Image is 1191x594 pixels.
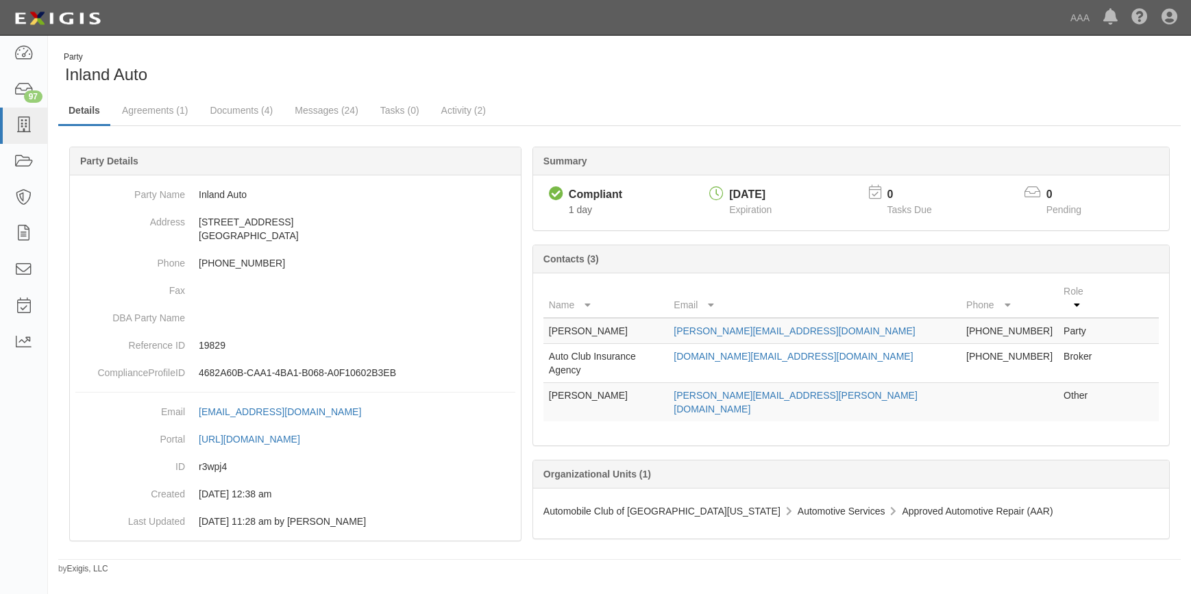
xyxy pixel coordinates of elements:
td: Party [1058,318,1104,344]
th: Role [1058,279,1104,318]
a: [PERSON_NAME][EMAIL_ADDRESS][PERSON_NAME][DOMAIN_NAME] [674,390,918,414]
span: Automobile Club of [GEOGRAPHIC_DATA][US_STATE] [543,506,781,517]
b: Organizational Units (1) [543,469,651,480]
td: [PERSON_NAME] [543,318,668,344]
small: by [58,563,108,575]
span: Automotive Services [798,506,885,517]
b: Summary [543,156,587,166]
dd: [PHONE_NUMBER] [75,249,515,277]
dd: Inland Auto [75,181,515,208]
span: Expiration [729,204,772,215]
a: Documents (4) [199,97,283,124]
dt: Phone [75,249,185,270]
b: Party Details [80,156,138,166]
div: 97 [24,90,42,103]
span: Inland Auto [65,65,147,84]
dt: ID [75,453,185,473]
td: Other [1058,383,1104,422]
p: 0 [887,187,948,203]
span: Approved Automotive Repair (AAR) [902,506,1053,517]
th: Name [543,279,668,318]
dt: Party Name [75,181,185,201]
a: AAA [1064,4,1096,32]
dt: Fax [75,277,185,297]
dt: Created [75,480,185,501]
div: Party [64,51,147,63]
td: Auto Club Insurance Agency [543,344,668,383]
p: 19829 [199,338,515,352]
div: Inland Auto [58,51,609,86]
td: Broker [1058,344,1104,383]
a: Tasks (0) [370,97,430,124]
img: logo-5460c22ac91f19d4615b14bd174203de0afe785f0fc80cf4dbbc73dc1793850b.png [10,6,105,31]
i: Help Center - Complianz [1131,10,1148,26]
span: Tasks Due [887,204,931,215]
div: [EMAIL_ADDRESS][DOMAIN_NAME] [199,405,361,419]
dt: Portal [75,425,185,446]
td: [PERSON_NAME] [543,383,668,422]
a: [PERSON_NAME][EMAIL_ADDRESS][DOMAIN_NAME] [674,325,915,336]
a: Details [58,97,110,126]
dt: Email [75,398,185,419]
dd: 03/10/2023 12:38 am [75,480,515,508]
dt: Last Updated [75,508,185,528]
a: [DOMAIN_NAME][EMAIL_ADDRESS][DOMAIN_NAME] [674,351,913,362]
b: Contacts (3) [543,253,599,264]
dd: r3wpj4 [75,453,515,480]
a: [URL][DOMAIN_NAME] [199,434,315,445]
th: Email [668,279,961,318]
a: Exigis, LLC [67,564,108,573]
span: Since 09/29/2025 [569,204,592,215]
span: Pending [1046,204,1081,215]
a: Activity (2) [431,97,496,124]
td: [PHONE_NUMBER] [961,318,1058,344]
div: [DATE] [729,187,772,203]
a: [EMAIL_ADDRESS][DOMAIN_NAME] [199,406,376,417]
dt: Address [75,208,185,229]
dt: Reference ID [75,332,185,352]
dd: [STREET_ADDRESS] [GEOGRAPHIC_DATA] [75,208,515,249]
dd: 09/09/2024 11:28 am by Benjamin Tully [75,508,515,535]
th: Phone [961,279,1058,318]
i: Compliant [549,187,563,201]
dt: ComplianceProfileID [75,359,185,380]
p: 4682A60B-CAA1-4BA1-B068-A0F10602B3EB [199,366,515,380]
td: [PHONE_NUMBER] [961,344,1058,383]
div: Compliant [569,187,622,203]
a: Messages (24) [284,97,369,124]
p: 0 [1046,187,1098,203]
dt: DBA Party Name [75,304,185,325]
a: Agreements (1) [112,97,198,124]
